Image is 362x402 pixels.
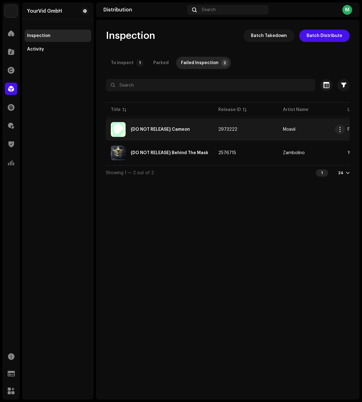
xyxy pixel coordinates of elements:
div: Zambolino [283,151,305,155]
div: Failed Inspection [181,57,219,69]
span: Zambolino [283,151,338,155]
re-m-nav-item: Activity [25,43,91,55]
p-badge: 1 [136,59,143,67]
p-badge: 2 [221,59,228,67]
div: Title [111,107,121,113]
span: Moavii [283,127,338,132]
div: Inspection [27,33,50,38]
div: M [342,5,352,15]
button: Batch Takedown [243,30,294,42]
div: 24 [338,170,344,175]
span: Batch Takedown [251,30,287,42]
span: 2576715 [218,151,236,155]
div: Distribution [103,7,185,12]
span: Batch Distribute [307,30,342,42]
div: To inspect [111,57,134,69]
img: 18bc0bd0-84cd-4603-aa05-db6c6abd5922 [111,146,126,160]
div: 1 [316,169,328,177]
button: Batch Distribute [299,30,350,42]
re-m-nav-item: Inspection [25,30,91,42]
span: Search [202,7,216,12]
div: YourVid GmbH [27,9,62,14]
div: {DO NOT RELEASE} Behind The Mask [131,151,208,155]
div: Moavii [283,127,296,132]
img: eaf6e29c-ca94-4a45-904d-c9c4d715140b [5,5,17,17]
div: Release ID [218,107,241,113]
img: 307e68d3-4c01-419a-84ae-bec1737ba078 [111,122,126,137]
div: {DO NOT RELEASE} Cameon [131,127,190,132]
div: Activity [27,47,44,52]
span: Showing 1 — 2 out of 2 [106,171,154,175]
input: Search [106,79,315,91]
span: 2973222 [218,127,237,132]
span: Inspection [106,30,155,42]
div: Parked [153,57,169,69]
